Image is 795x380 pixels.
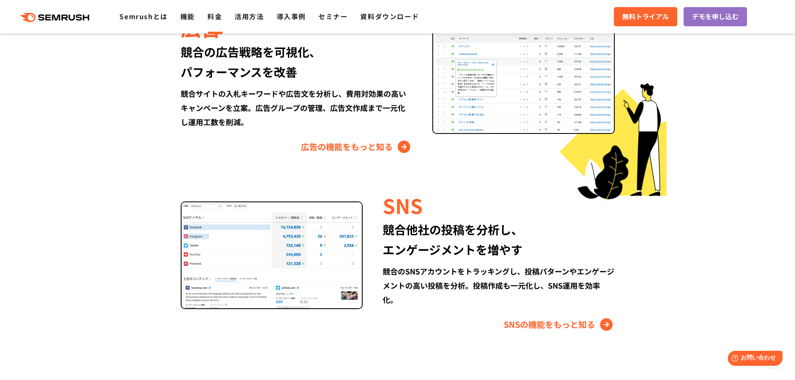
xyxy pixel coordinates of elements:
a: 機能 [180,11,195,21]
div: 競合のSNSアカウントをトラッキングし、投稿パターンやエンゲージメントの高い投稿を分析。投稿作成も一元化し、SNS運用を効率化。 [383,264,614,307]
a: 導入事例 [277,11,306,21]
a: セミナー [318,11,348,21]
span: デモを申し込む [692,11,739,22]
span: 無料トライアル [622,11,669,22]
a: 資料ダウンロード [360,11,419,21]
iframe: Help widget launcher [721,347,786,371]
a: Semrushとは [119,11,167,21]
a: デモを申し込む [684,7,747,26]
a: 無料トライアル [614,7,677,26]
a: 活用方法 [235,11,264,21]
div: SNS [383,191,614,219]
div: 競合の広告戦略を可視化、 パフォーマンスを改善 [181,42,412,82]
a: 料金 [207,11,222,21]
div: 競合サイトの入札キーワードや広告文を分析し、費用対効果の高いキャンペーンを立案。広告グループの管理、広告文作成まで一元化し運用工数を削減。 [181,86,412,129]
a: 広告の機能をもっと知る [301,140,412,154]
div: 競合他社の投稿を分析し、 エンゲージメントを増やす [383,219,614,259]
a: SNSの機能をもっと知る [504,318,615,331]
